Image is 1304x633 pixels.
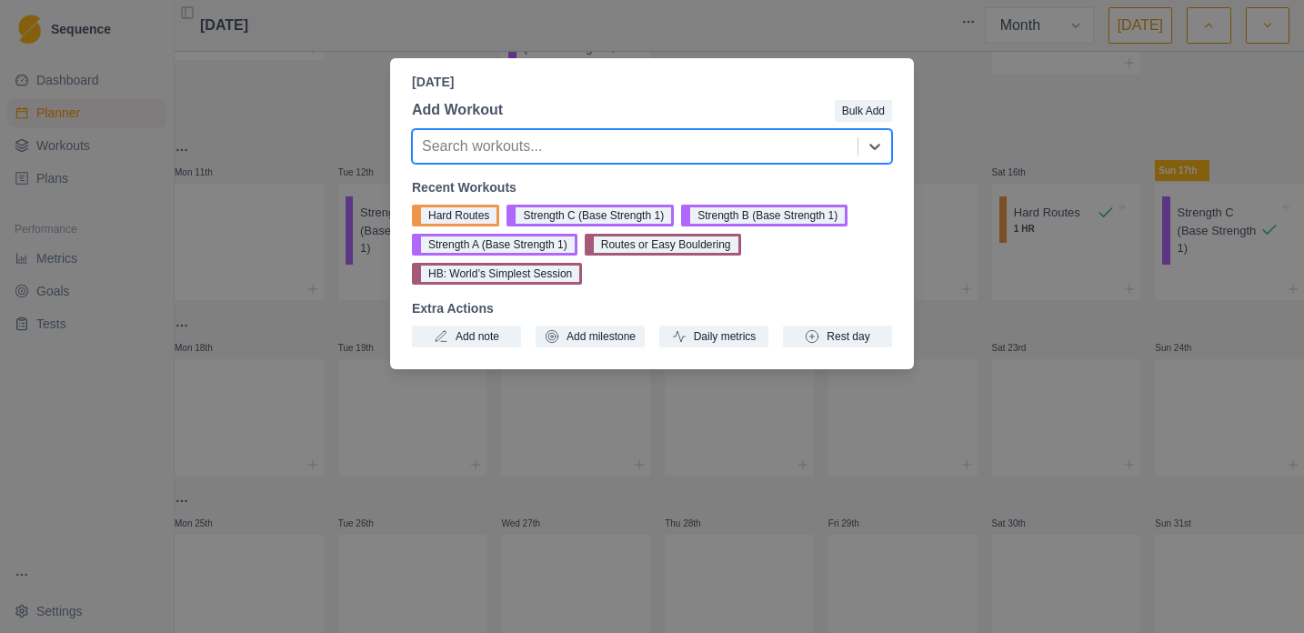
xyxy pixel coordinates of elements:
button: Strength C (Base Strength 1) [507,205,674,226]
button: Strength B (Base Strength 1) [681,205,848,226]
button: Routes or Easy Bouldering [585,234,741,256]
button: Strength A (Base Strength 1) [412,234,577,256]
button: Add milestone [536,326,645,347]
p: Extra Actions [412,299,892,318]
button: Rest day [783,326,892,347]
button: HB: World’s Simplest Session [412,263,582,285]
button: Bulk Add [835,100,892,122]
button: Daily metrics [659,326,768,347]
button: Add note [412,326,521,347]
p: [DATE] [412,73,892,92]
p: Recent Workouts [412,178,892,197]
button: Hard Routes [412,205,499,226]
p: Add Workout [412,99,503,121]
